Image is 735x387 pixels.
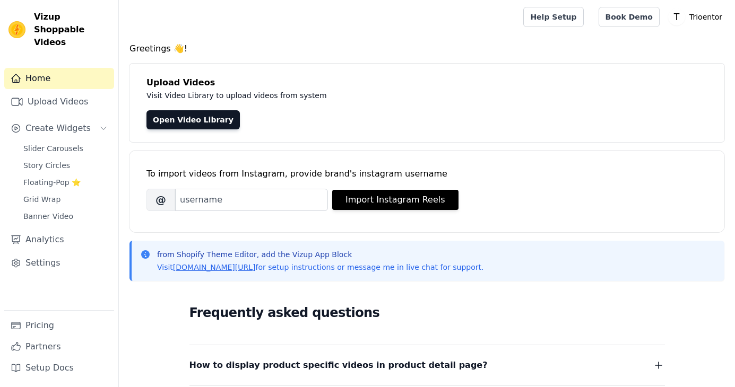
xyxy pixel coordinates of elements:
h4: Greetings 👋! [129,42,724,55]
button: Create Widgets [4,118,114,139]
a: Home [4,68,114,89]
span: Vizup Shoppable Videos [34,11,110,49]
span: Story Circles [23,160,70,171]
a: Settings [4,252,114,274]
span: How to display product specific videos in product detail page? [189,358,488,373]
button: Import Instagram Reels [332,190,459,210]
span: Banner Video [23,211,73,222]
a: Help Setup [523,7,583,27]
a: Story Circles [17,158,114,173]
a: Open Video Library [146,110,240,129]
div: To import videos from Instagram, provide brand's instagram username [146,168,707,180]
a: Upload Videos [4,91,114,112]
a: Analytics [4,229,114,250]
img: Vizup [8,21,25,38]
a: Banner Video [17,209,114,224]
span: @ [146,189,175,211]
span: Slider Carousels [23,143,83,154]
h2: Frequently asked questions [189,302,665,323]
a: [DOMAIN_NAME][URL] [173,263,256,271]
button: How to display product specific videos in product detail page? [189,358,665,373]
span: Floating-Pop ⭐ [23,177,81,188]
p: from Shopify Theme Editor, add the Vizup App Block [157,249,483,260]
span: Grid Wrap [23,194,60,205]
p: Visit for setup instructions or message me in live chat for support. [157,262,483,272]
a: Slider Carousels [17,141,114,156]
span: Create Widgets [25,122,91,135]
input: username [175,189,328,211]
a: Pricing [4,315,114,336]
a: Grid Wrap [17,192,114,207]
a: Floating-Pop ⭐ [17,175,114,190]
a: Book Demo [599,7,660,27]
button: T Trioentor [668,7,727,27]
h4: Upload Videos [146,76,707,89]
p: Visit Video Library to upload videos from system [146,89,622,102]
text: T [673,12,680,22]
a: Setup Docs [4,357,114,379]
p: Trioentor [685,7,727,27]
a: Partners [4,336,114,357]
